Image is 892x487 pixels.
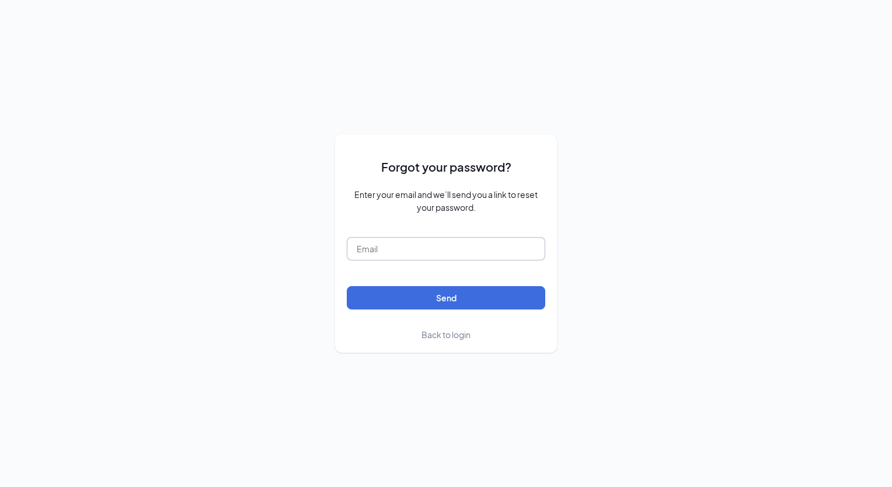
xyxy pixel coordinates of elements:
[347,188,545,214] span: Enter your email and we’ll send you a link to reset your password.
[421,329,471,340] span: Back to login
[347,237,545,260] input: Email
[381,158,511,176] span: Forgot your password?
[347,286,545,309] button: Send
[421,328,471,341] a: Back to login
